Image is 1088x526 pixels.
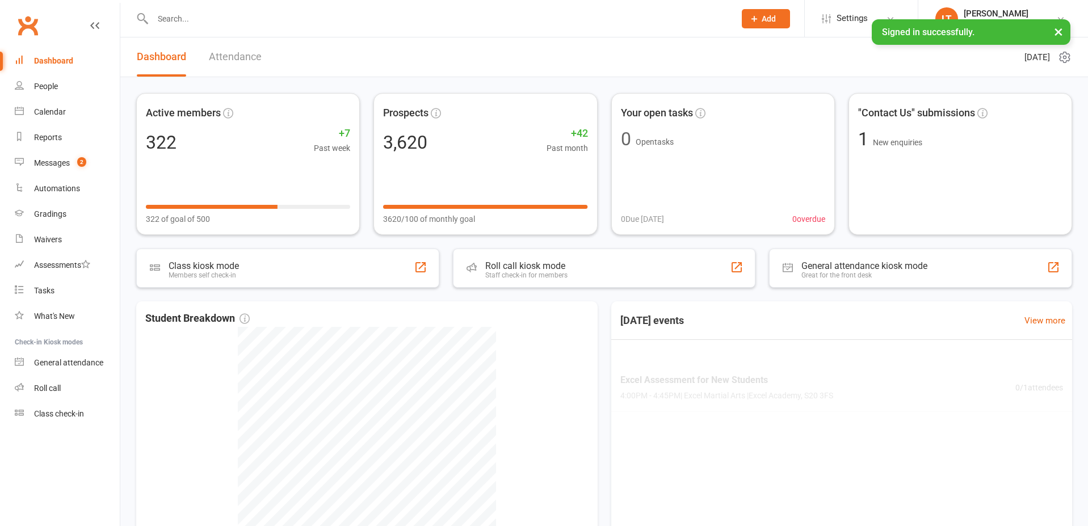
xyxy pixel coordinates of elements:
[169,260,239,271] div: Class kiosk mode
[34,209,66,218] div: Gradings
[34,235,62,244] div: Waivers
[485,260,568,271] div: Roll call kiosk mode
[15,304,120,329] a: What's New
[15,227,120,253] a: Waivers
[873,138,922,147] span: New enquiries
[621,130,631,148] div: 0
[34,384,61,393] div: Roll call
[15,48,120,74] a: Dashboard
[383,213,475,225] span: 3620/100 of monthly goal
[485,271,568,279] div: Staff check-in for members
[34,260,90,270] div: Assessments
[1015,381,1063,394] span: 0 / 1 attendees
[801,260,927,271] div: General attendance kiosk mode
[383,105,429,121] span: Prospects
[137,37,186,77] a: Dashboard
[209,37,262,77] a: Attendance
[15,401,120,427] a: Class kiosk mode
[801,271,927,279] div: Great for the front desk
[34,56,73,65] div: Dashboard
[34,312,75,321] div: What's New
[77,157,86,167] span: 2
[34,184,80,193] div: Automations
[15,150,120,176] a: Messages 2
[149,11,727,27] input: Search...
[15,99,120,125] a: Calendar
[15,74,120,99] a: People
[34,82,58,91] div: People
[34,107,66,116] div: Calendar
[621,105,693,121] span: Your open tasks
[858,128,873,150] span: 1
[964,9,1028,19] div: [PERSON_NAME]
[636,137,674,146] span: Open tasks
[146,213,210,225] span: 322 of goal of 500
[547,142,588,154] span: Past month
[34,286,54,295] div: Tasks
[15,201,120,227] a: Gradings
[15,376,120,401] a: Roll call
[34,409,84,418] div: Class check-in
[15,278,120,304] a: Tasks
[792,213,825,225] span: 0 overdue
[837,6,868,31] span: Settings
[1024,51,1050,64] span: [DATE]
[14,11,42,40] a: Clubworx
[15,350,120,376] a: General attendance kiosk mode
[1024,314,1065,327] a: View more
[15,125,120,150] a: Reports
[383,133,427,152] div: 3,620
[34,158,70,167] div: Messages
[1048,19,1069,44] button: ×
[858,105,975,121] span: "Contact Us" submissions
[314,142,350,154] span: Past week
[34,133,62,142] div: Reports
[547,125,588,142] span: +42
[620,373,833,388] span: Excel Assessment for New Students
[620,390,833,402] span: 4:00PM - 4:45PM | Excel Martial Arts | Excel Academy, S20 3FS
[611,310,693,331] h3: [DATE] events
[146,105,221,121] span: Active members
[146,133,177,152] div: 322
[314,125,350,142] span: +7
[15,253,120,278] a: Assessments
[15,176,120,201] a: Automations
[964,19,1028,29] div: Excel Martial Arts
[621,213,664,225] span: 0 Due [DATE]
[742,9,790,28] button: Add
[34,358,103,367] div: General attendance
[145,310,250,327] span: Student Breakdown
[169,271,239,279] div: Members self check-in
[882,27,974,37] span: Signed in successfully.
[762,14,776,23] span: Add
[935,7,958,30] div: LT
